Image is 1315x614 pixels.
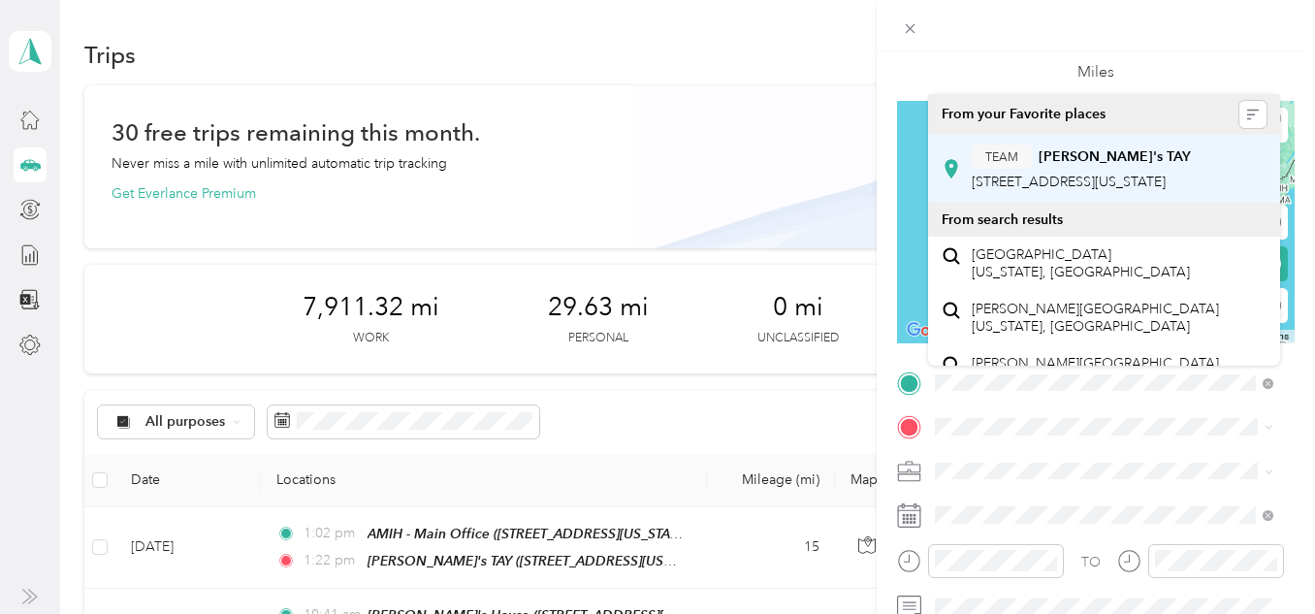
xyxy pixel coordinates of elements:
[1039,148,1191,166] strong: [PERSON_NAME]'s TAY
[902,318,966,343] img: Google
[972,301,1267,335] span: [PERSON_NAME][GEOGRAPHIC_DATA][US_STATE], [GEOGRAPHIC_DATA]
[985,148,1018,166] span: TEAM
[972,246,1190,280] span: [GEOGRAPHIC_DATA] [US_STATE], [GEOGRAPHIC_DATA]
[972,355,1267,389] span: [PERSON_NAME][GEOGRAPHIC_DATA][US_STATE]
[972,174,1166,190] span: [STREET_ADDRESS][US_STATE]
[1081,552,1101,572] div: TO
[972,145,1032,169] button: TEAM
[942,106,1106,123] span: From your Favorite places
[1077,60,1114,84] p: Miles
[902,318,966,343] a: Open this area in Google Maps (opens a new window)
[1206,505,1315,614] iframe: Everlance-gr Chat Button Frame
[942,211,1063,228] span: From search results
